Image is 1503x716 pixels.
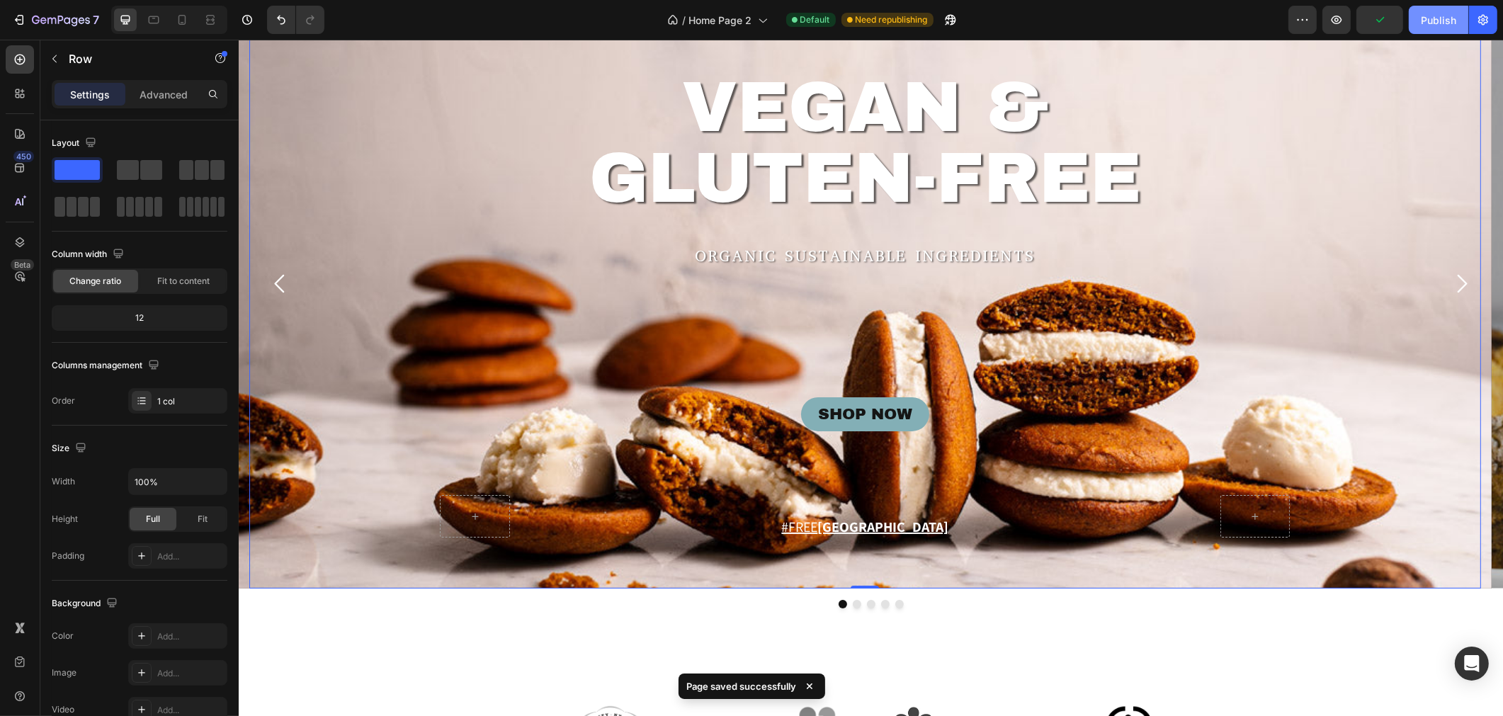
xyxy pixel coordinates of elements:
div: Add... [157,667,224,680]
button: 7 [6,6,106,34]
div: Column width [52,245,127,264]
p: Row [69,50,189,67]
div: Undo/Redo [267,6,324,34]
div: 1 col [157,395,224,408]
div: Color [52,630,74,642]
button: Dot [628,560,637,569]
span: / [683,13,686,28]
span: Home Page 2 [689,13,752,28]
p: Settings [70,87,110,102]
div: Padding [52,550,84,562]
span: SHOP NOW [579,366,674,383]
div: Size [52,439,89,458]
div: Publish [1421,13,1456,28]
button: Dot [614,560,623,569]
u: [GEOGRAPHIC_DATA] [579,478,710,496]
div: Image [52,666,76,679]
button: Publish [1409,6,1468,34]
span: Need republishing [856,13,928,26]
button: Dot [642,560,651,569]
span: Fit to content [157,275,210,288]
div: Order [52,394,75,407]
div: Add... [157,630,224,643]
h2: ORGANIC SUSTAINABLE INGREDIENTS [283,205,970,229]
span: Fit [198,513,208,525]
div: Background [52,594,120,613]
div: Open Intercom Messenger [1455,647,1489,681]
span: Full [146,513,160,525]
div: 450 [13,151,34,162]
div: Video [52,703,74,716]
div: Width [52,475,75,488]
button: Carousel Next Arrow [1198,220,1247,268]
div: Beta [11,259,34,271]
button: Dot [657,560,665,569]
p: Advanced [140,87,188,102]
p: Page saved successfully [687,679,797,693]
p: 7 [93,11,99,28]
u: #FREE [543,478,579,496]
button: Dot [600,560,608,569]
iframe: Design area [239,40,1503,716]
div: Height [52,513,78,525]
div: Add... [157,550,224,563]
input: Auto [129,469,227,494]
span: Default [800,13,830,26]
div: Columns management [52,356,162,375]
div: 12 [55,308,225,328]
div: Layout [52,134,99,153]
span: Change ratio [70,275,122,288]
